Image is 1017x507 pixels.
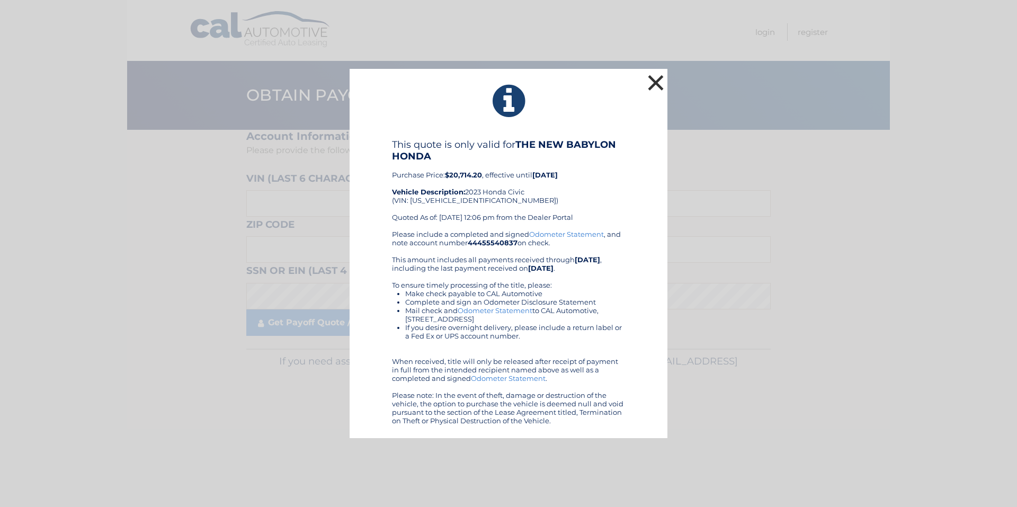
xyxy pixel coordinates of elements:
b: [DATE] [575,255,600,264]
a: Odometer Statement [529,230,604,238]
b: 44455540837 [468,238,518,247]
div: Please include a completed and signed , and note account number on check. This amount includes al... [392,230,625,425]
li: If you desire overnight delivery, please include a return label or a Fed Ex or UPS account number. [405,323,625,340]
a: Odometer Statement [458,306,532,315]
div: Purchase Price: , effective until 2023 Honda Civic (VIN: [US_VEHICLE_IDENTIFICATION_NUMBER]) Quot... [392,139,625,230]
b: [DATE] [528,264,554,272]
li: Make check payable to CAL Automotive [405,289,625,298]
b: [DATE] [532,171,558,179]
strong: Vehicle Description: [392,188,465,196]
b: THE NEW BABYLON HONDA [392,139,616,162]
b: $20,714.20 [445,171,482,179]
button: × [645,72,666,93]
a: Odometer Statement [471,374,546,383]
li: Mail check and to CAL Automotive, [STREET_ADDRESS] [405,306,625,323]
li: Complete and sign an Odometer Disclosure Statement [405,298,625,306]
h4: This quote is only valid for [392,139,625,162]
